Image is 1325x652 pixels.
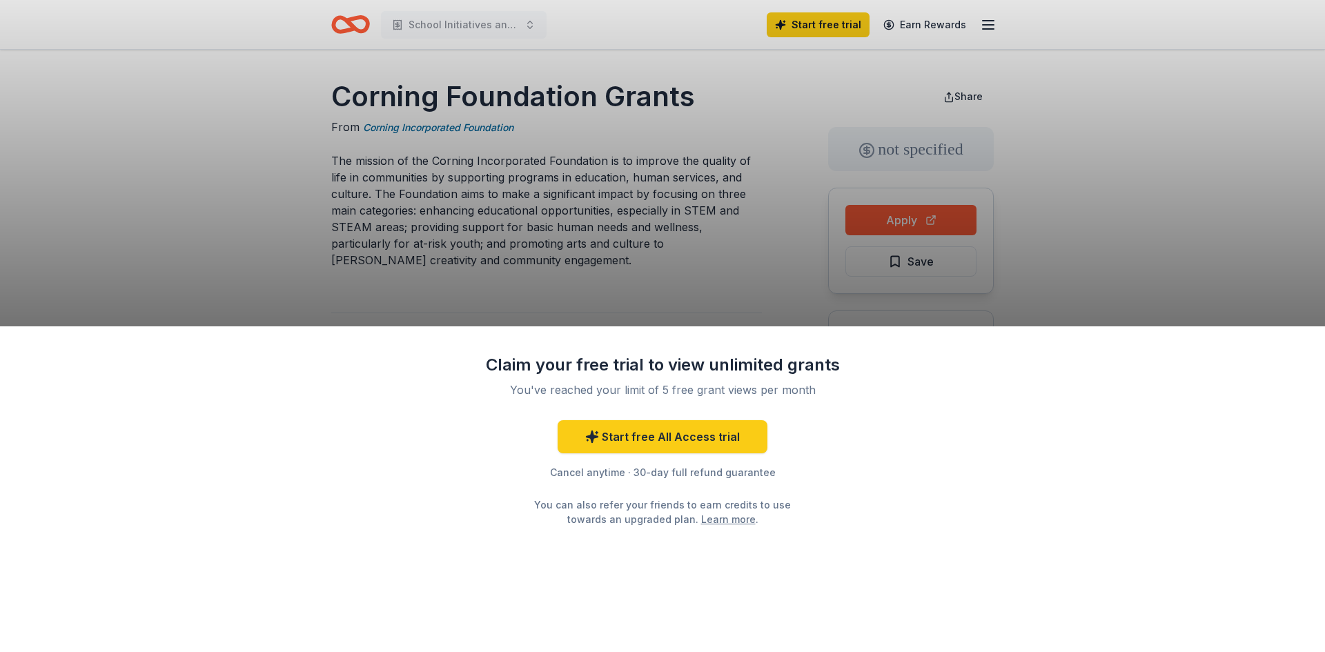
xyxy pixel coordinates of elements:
div: You've reached your limit of 5 free grant views per month [500,382,825,398]
div: You can also refer your friends to earn credits to use towards an upgraded plan. . [522,497,803,526]
div: Claim your free trial to view unlimited grants [483,354,842,376]
a: Start free All Access trial [558,420,767,453]
a: Learn more [701,512,756,526]
div: Cancel anytime · 30-day full refund guarantee [483,464,842,481]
